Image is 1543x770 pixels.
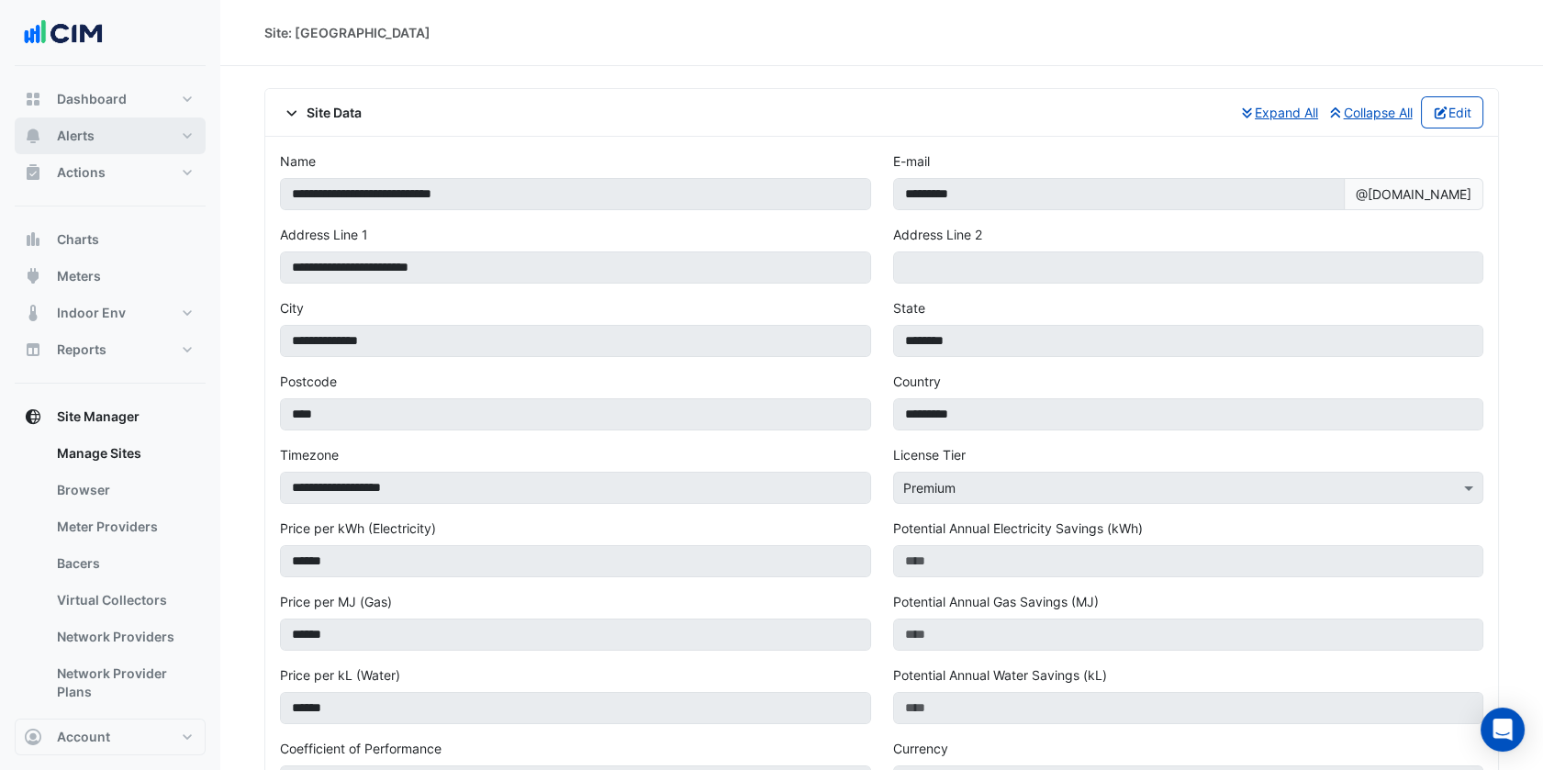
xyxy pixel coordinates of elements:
[893,225,982,244] label: Address Line 2
[24,267,42,285] app-icon: Meters
[15,154,206,191] button: Actions
[280,592,392,611] label: Price per MJ (Gas)
[57,267,101,285] span: Meters
[22,15,105,51] img: Company Logo
[280,103,362,122] span: Site Data
[57,304,126,322] span: Indoor Env
[42,508,206,545] a: Meter Providers
[264,23,430,42] div: Site: [GEOGRAPHIC_DATA]
[893,298,925,318] label: State
[280,519,436,538] label: Price per kWh (Electricity)
[1344,178,1483,210] span: @[DOMAIN_NAME]
[24,340,42,359] app-icon: Reports
[57,407,140,426] span: Site Manager
[280,298,304,318] label: City
[15,295,206,331] button: Indoor Env
[893,151,930,171] label: E-mail
[280,445,339,464] label: Timezone
[15,221,206,258] button: Charts
[893,665,1107,685] label: Potential Annual Water Savings (kL)
[893,372,941,391] label: Country
[280,739,442,758] label: Coefficient of Performance
[24,304,42,322] app-icon: Indoor Env
[42,545,206,582] a: Bacers
[42,710,206,747] a: Metadata Units
[15,258,206,295] button: Meters
[42,435,206,472] a: Manage Sites
[1326,96,1414,128] button: Collapse All
[893,592,1099,611] label: Potential Annual Gas Savings (MJ)
[42,619,206,655] a: Network Providers
[1238,96,1320,128] button: Expand All
[893,445,966,464] label: License Tier
[1421,96,1484,128] button: Edit
[280,151,316,171] label: Name
[15,331,206,368] button: Reports
[280,665,400,685] label: Price per kL (Water)
[24,90,42,108] app-icon: Dashboard
[57,728,110,746] span: Account
[893,739,948,758] label: Currency
[24,127,42,145] app-icon: Alerts
[15,398,206,435] button: Site Manager
[57,163,106,182] span: Actions
[42,582,206,619] a: Virtual Collectors
[15,81,206,117] button: Dashboard
[57,340,106,359] span: Reports
[42,655,206,710] a: Network Provider Plans
[15,117,206,154] button: Alerts
[280,372,337,391] label: Postcode
[24,230,42,249] app-icon: Charts
[24,163,42,182] app-icon: Actions
[24,407,42,426] app-icon: Site Manager
[57,90,127,108] span: Dashboard
[893,519,1143,538] label: Potential Annual Electricity Savings (kWh)
[280,225,368,244] label: Address Line 1
[57,127,95,145] span: Alerts
[15,719,206,755] button: Account
[42,472,206,508] a: Browser
[1481,708,1525,752] div: Open Intercom Messenger
[57,230,99,249] span: Charts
